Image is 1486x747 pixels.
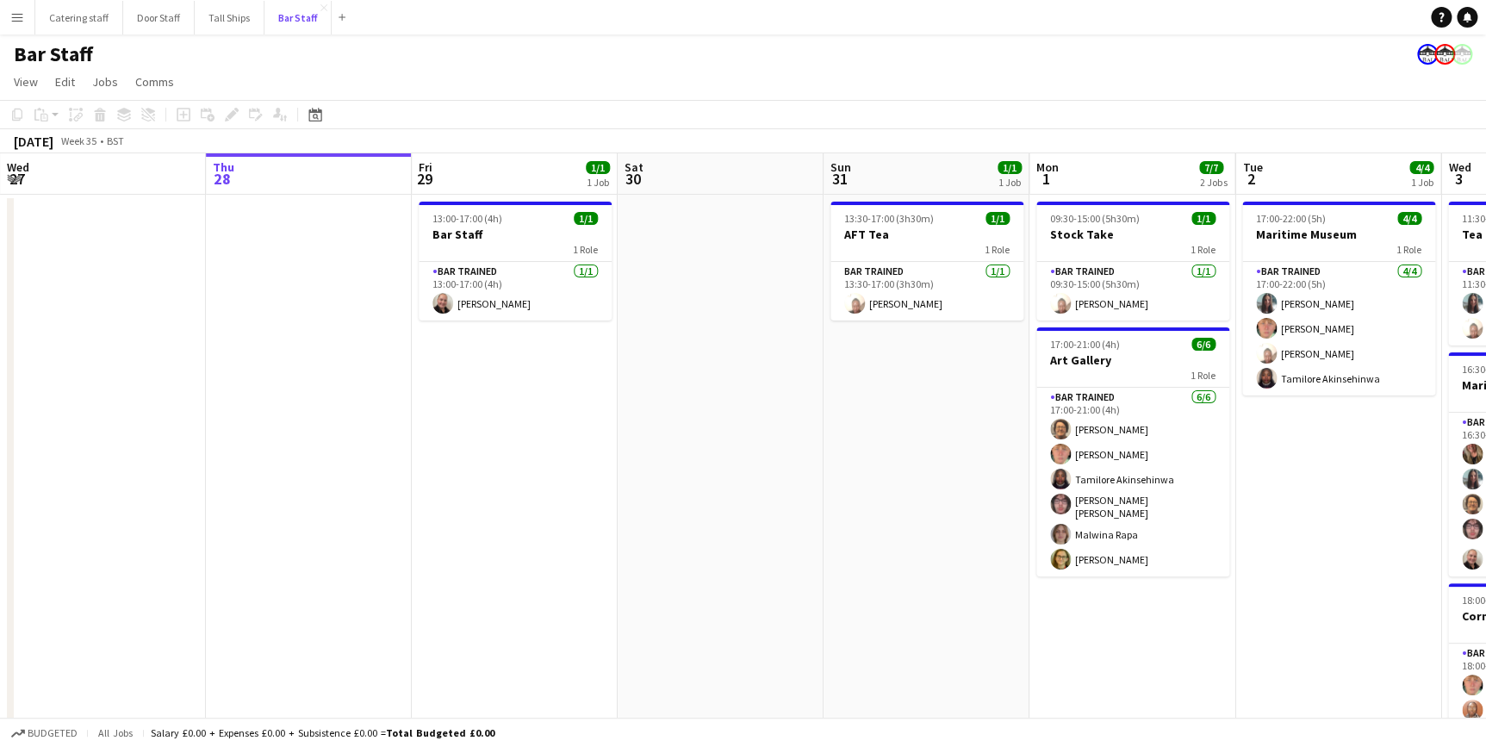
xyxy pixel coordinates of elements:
span: 1 Role [985,243,1010,256]
h3: Stock Take [1036,227,1229,242]
span: 1/1 [998,161,1022,174]
app-card-role: Bar trained1/113:30-17:00 (3h30m)[PERSON_NAME] [830,262,1023,321]
h1: Bar Staff [14,41,93,67]
span: 1 [1034,169,1059,189]
span: Week 35 [57,134,100,147]
a: Edit [48,71,82,93]
span: 30 [622,169,644,189]
app-job-card: 13:30-17:00 (3h30m)1/1AFT Tea1 RoleBar trained1/113:30-17:00 (3h30m)[PERSON_NAME] [830,202,1023,321]
span: View [14,74,38,90]
span: Mon [1036,159,1059,175]
button: Door Staff [123,1,195,34]
h3: Maritime Museum [1242,227,1435,242]
span: Jobs [92,74,118,90]
a: Comms [128,71,181,93]
span: 4/4 [1409,161,1433,174]
div: 1 Job [1410,176,1433,189]
button: Budgeted [9,724,80,743]
span: 6/6 [1191,338,1216,351]
span: Comms [135,74,174,90]
span: 09:30-15:00 (5h30m) [1050,212,1140,225]
span: 29 [416,169,432,189]
a: View [7,71,45,93]
h3: Bar Staff [419,227,612,242]
button: Bar Staff [264,1,332,34]
span: 4/4 [1397,212,1421,225]
span: 13:00-17:00 (4h) [432,212,502,225]
span: 1/1 [985,212,1010,225]
span: Budgeted [28,727,78,739]
app-job-card: 13:00-17:00 (4h)1/1Bar Staff1 RoleBar trained1/113:00-17:00 (4h)[PERSON_NAME] [419,202,612,321]
app-user-avatar: Beach Ballroom [1452,44,1472,65]
span: 17:00-21:00 (4h) [1050,338,1120,351]
div: 1 Job [587,176,609,189]
app-card-role: Bar trained4/417:00-22:00 (5h)[PERSON_NAME][PERSON_NAME][PERSON_NAME]Tamilore Akinsehinwa [1242,262,1435,395]
span: Wed [7,159,29,175]
h3: Art Gallery [1036,352,1229,368]
span: Total Budgeted £0.00 [386,726,494,739]
div: 2 Jobs [1200,176,1227,189]
span: Sun [830,159,851,175]
app-user-avatar: Beach Ballroom [1434,44,1455,65]
button: Catering staff [35,1,123,34]
span: All jobs [95,726,136,739]
span: 17:00-22:00 (5h) [1256,212,1326,225]
span: 13:30-17:00 (3h30m) [844,212,934,225]
app-card-role: Bar trained6/617:00-21:00 (4h)[PERSON_NAME][PERSON_NAME]Tamilore Akinsehinwa[PERSON_NAME] [PERSON... [1036,388,1229,576]
span: 1 Role [1396,243,1421,256]
span: 3 [1446,169,1470,189]
span: 1 Role [1191,243,1216,256]
div: BST [107,134,124,147]
app-user-avatar: Beach Ballroom [1417,44,1438,65]
span: 1/1 [1191,212,1216,225]
span: Edit [55,74,75,90]
span: 1/1 [586,161,610,174]
app-card-role: Bar trained1/109:30-15:00 (5h30m)[PERSON_NAME] [1036,262,1229,321]
div: [DATE] [14,133,53,150]
h3: AFT Tea [830,227,1023,242]
span: 28 [210,169,234,189]
button: Tall Ships [195,1,264,34]
app-job-card: 09:30-15:00 (5h30m)1/1Stock Take1 RoleBar trained1/109:30-15:00 (5h30m)[PERSON_NAME] [1036,202,1229,321]
span: Thu [213,159,234,175]
span: 31 [828,169,851,189]
span: 1 Role [1191,369,1216,382]
a: Jobs [85,71,125,93]
div: Salary £0.00 + Expenses £0.00 + Subsistence £0.00 = [151,726,494,739]
div: 1 Job [998,176,1021,189]
app-job-card: 17:00-22:00 (5h)4/4Maritime Museum1 RoleBar trained4/417:00-22:00 (5h)[PERSON_NAME][PERSON_NAME][... [1242,202,1435,395]
span: Fri [419,159,432,175]
span: Tue [1242,159,1262,175]
app-job-card: 17:00-21:00 (4h)6/6Art Gallery1 RoleBar trained6/617:00-21:00 (4h)[PERSON_NAME][PERSON_NAME]Tamil... [1036,327,1229,576]
span: 2 [1240,169,1262,189]
span: 1 Role [573,243,598,256]
span: 7/7 [1199,161,1223,174]
span: Sat [625,159,644,175]
app-card-role: Bar trained1/113:00-17:00 (4h)[PERSON_NAME] [419,262,612,321]
span: 27 [4,169,29,189]
span: 1/1 [574,212,598,225]
span: Wed [1448,159,1470,175]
